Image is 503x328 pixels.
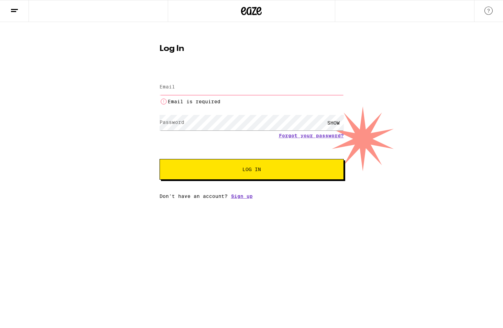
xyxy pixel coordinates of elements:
input: Email [160,80,344,95]
button: Log In [160,159,344,180]
label: Password [160,119,184,125]
div: Don't have an account? [160,193,344,199]
a: Sign up [231,193,253,199]
div: SHOW [323,115,344,130]
span: Log In [242,167,261,172]
li: Email is required [160,97,344,106]
a: Forgot your password? [279,133,344,138]
span: Hi. Need any help? [4,5,50,10]
label: Email [160,84,175,89]
h1: Log In [160,45,344,53]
